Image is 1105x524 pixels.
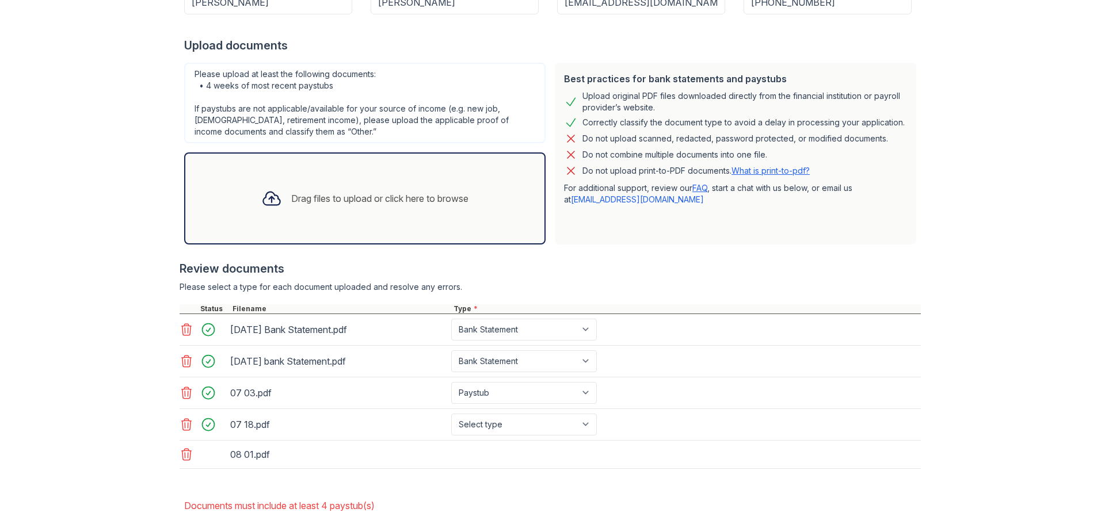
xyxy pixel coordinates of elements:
[230,415,447,434] div: 07 18.pdf
[564,182,907,205] p: For additional support, review our , start a chat with us below, or email us at
[180,281,921,293] div: Please select a type for each document uploaded and resolve any errors.
[230,304,451,313] div: Filename
[230,384,447,402] div: 07 03.pdf
[180,261,921,277] div: Review documents
[291,192,468,205] div: Drag files to upload or click here to browse
[184,37,921,53] div: Upload documents
[692,183,707,193] a: FAQ
[571,194,704,204] a: [EMAIL_ADDRESS][DOMAIN_NAME]
[184,494,921,517] li: Documents must include at least 4 paystub(s)
[582,132,888,146] div: Do not upload scanned, redacted, password protected, or modified documents.
[230,352,447,370] div: [DATE] bank Statement.pdf
[451,304,921,313] div: Type
[230,445,447,464] div: 08 01.pdf
[582,90,907,113] div: Upload original PDF files downloaded directly from the financial institution or payroll provider’...
[230,320,447,339] div: [DATE] Bank Statement.pdf
[731,166,810,175] a: What is print-to-pdf?
[184,63,546,143] div: Please upload at least the following documents: • 4 weeks of most recent paystubs If paystubs are...
[582,165,810,177] p: Do not upload print-to-PDF documents.
[582,116,905,129] div: Correctly classify the document type to avoid a delay in processing your application.
[564,72,907,86] div: Best practices for bank statements and paystubs
[582,148,767,162] div: Do not combine multiple documents into one file.
[198,304,230,313] div: Status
